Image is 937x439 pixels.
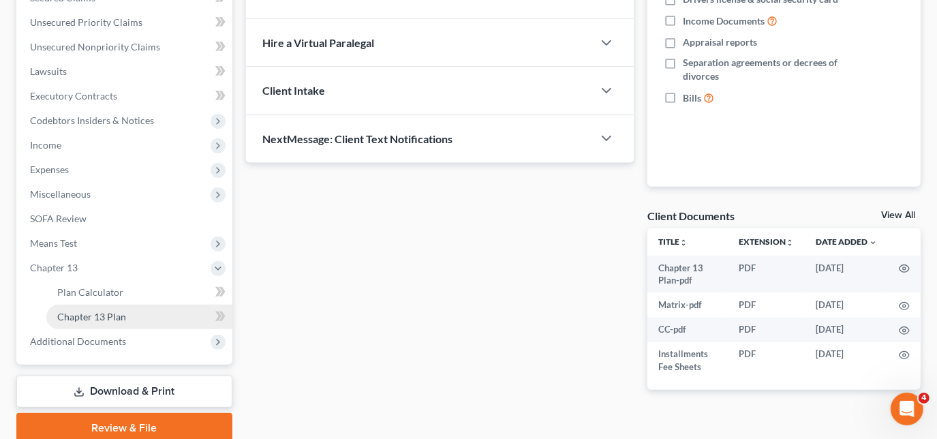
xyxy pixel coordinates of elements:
[805,318,888,342] td: [DATE]
[30,188,91,200] span: Miscellaneous
[30,237,77,249] span: Means Test
[30,213,87,224] span: SOFA Review
[881,211,915,220] a: View All
[30,115,154,126] span: Codebtors Insiders & Notices
[30,335,126,347] span: Additional Documents
[19,10,232,35] a: Unsecured Priority Claims
[786,239,794,247] i: unfold_more
[728,342,805,380] td: PDF
[57,286,123,298] span: Plan Calculator
[46,280,232,305] a: Plan Calculator
[262,36,374,49] span: Hire a Virtual Paralegal
[647,209,735,223] div: Client Documents
[683,35,757,49] span: Appraisal reports
[919,393,930,404] span: 4
[728,256,805,293] td: PDF
[19,84,232,108] a: Executory Contracts
[30,65,67,77] span: Lawsuits
[57,311,126,322] span: Chapter 13 Plan
[647,318,728,342] td: CC-pdf
[30,41,160,52] span: Unsecured Nonpriority Claims
[30,164,69,175] span: Expenses
[805,256,888,293] td: [DATE]
[647,342,728,380] td: Installments Fee Sheets
[647,256,728,293] td: Chapter 13 Plan-pdf
[816,237,877,247] a: Date Added expand_more
[262,132,452,145] span: NextMessage: Client Text Notifications
[19,207,232,231] a: SOFA Review
[16,376,232,408] a: Download & Print
[679,239,688,247] i: unfold_more
[19,35,232,59] a: Unsecured Nonpriority Claims
[262,84,325,97] span: Client Intake
[728,318,805,342] td: PDF
[869,239,877,247] i: expand_more
[30,16,142,28] span: Unsecured Priority Claims
[683,14,765,28] span: Income Documents
[30,262,78,273] span: Chapter 13
[739,237,794,247] a: Extensionunfold_more
[30,139,61,151] span: Income
[728,292,805,317] td: PDF
[19,59,232,84] a: Lawsuits
[805,342,888,380] td: [DATE]
[683,56,841,83] span: Separation agreements or decrees of divorces
[46,305,232,329] a: Chapter 13 Plan
[647,292,728,317] td: Matrix-pdf
[891,393,923,425] iframe: Intercom live chat
[658,237,688,247] a: Titleunfold_more
[683,91,701,105] span: Bills
[805,292,888,317] td: [DATE]
[30,90,117,102] span: Executory Contracts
